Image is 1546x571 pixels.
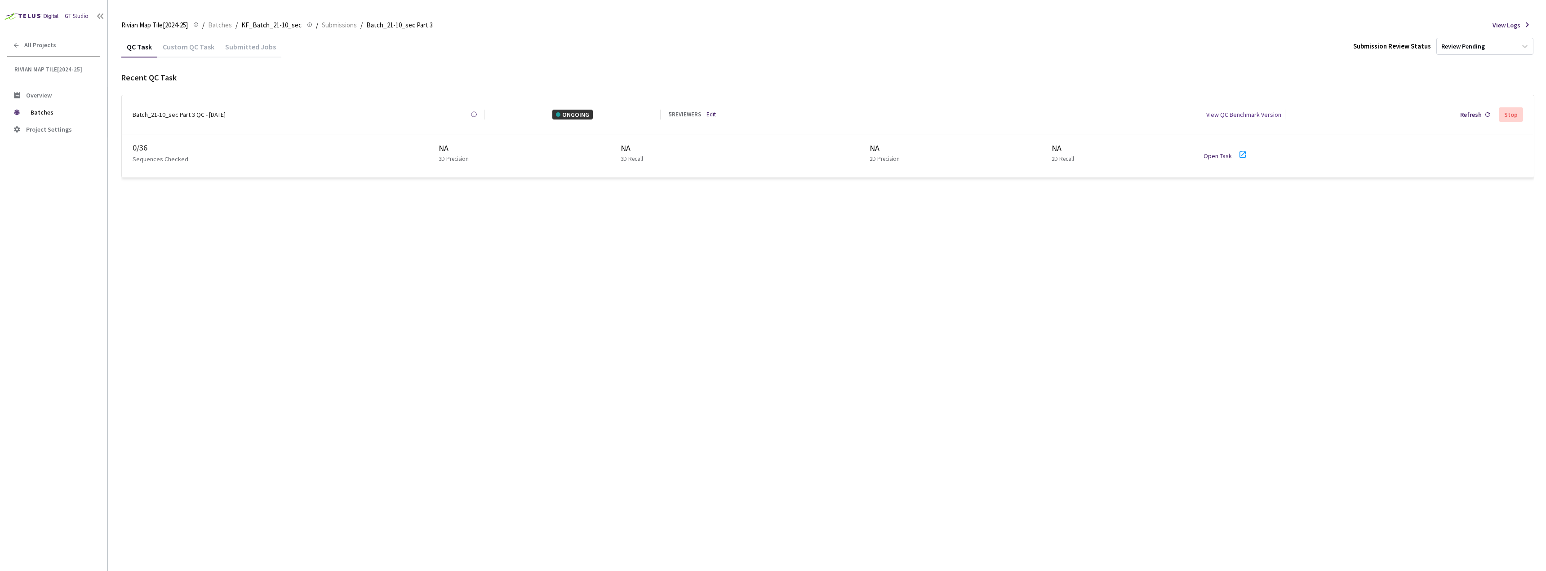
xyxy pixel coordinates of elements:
div: NA [870,142,903,155]
li: / [202,20,204,31]
div: NA [439,142,472,155]
p: Sequences Checked [133,154,188,164]
div: NA [1052,142,1078,155]
span: Project Settings [26,125,72,133]
span: Batches [31,103,92,121]
a: Batches [206,20,234,30]
a: Open Task [1204,152,1232,160]
p: 3D Recall [621,155,643,164]
div: Batch_21-10_sec Part 3 QC - [DATE] [133,110,226,120]
div: View QC Benchmark Version [1206,110,1281,120]
div: 0 / 36 [133,142,327,154]
li: / [235,20,238,31]
li: / [316,20,318,31]
div: Submitted Jobs [220,42,281,58]
span: Rivian Map Tile[2024-25] [14,66,95,73]
span: Batches [208,20,232,31]
div: 5 REVIEWERS [669,110,701,119]
div: Custom QC Task [157,42,220,58]
div: Stop [1504,111,1518,118]
span: Submissions [322,20,357,31]
div: Submission Review Status [1353,41,1431,52]
li: / [360,20,363,31]
p: 2D Precision [870,155,900,164]
div: Review Pending [1441,42,1485,51]
span: Batch_21-10_sec Part 3 [366,20,433,31]
span: KF_Batch_21-10_sec [241,20,302,31]
div: ONGOING [552,110,593,120]
a: Submissions [320,20,359,30]
p: 3D Precision [439,155,469,164]
span: Rivian Map Tile[2024-25] [121,20,188,31]
span: Overview [26,91,52,99]
span: View Logs [1493,20,1520,30]
p: 2D Recall [1052,155,1074,164]
div: Recent QC Task [121,71,1534,84]
div: NA [621,142,647,155]
div: GT Studio [65,12,89,21]
a: Edit [706,110,716,119]
span: All Projects [24,41,56,49]
div: Refresh [1460,110,1482,120]
div: QC Task [121,42,157,58]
